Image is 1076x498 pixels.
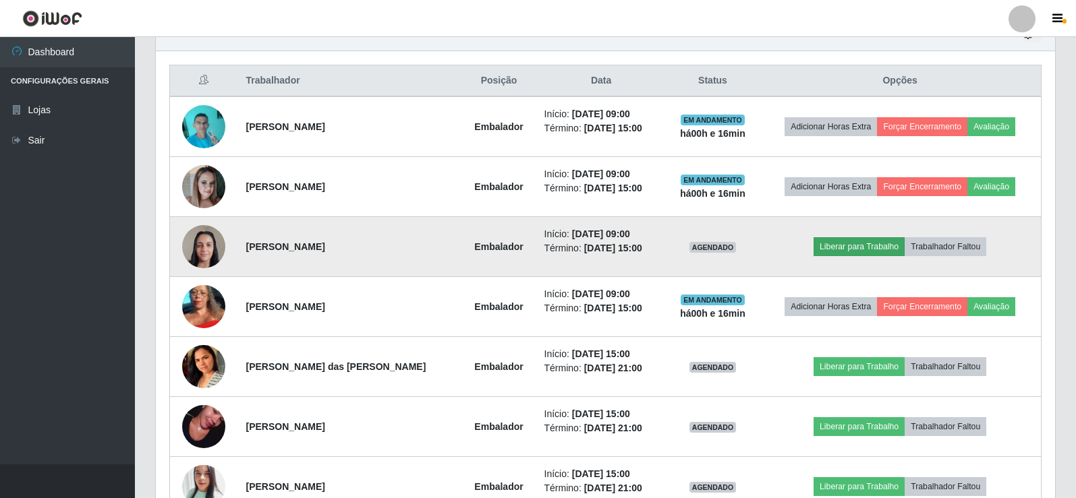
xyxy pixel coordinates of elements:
[689,362,737,373] span: AGENDADO
[584,483,642,493] time: [DATE] 21:00
[785,297,877,316] button: Adicionar Horas Extra
[905,477,986,496] button: Trabalhador Faltou
[759,65,1041,97] th: Opções
[474,121,523,132] strong: Embalador
[474,241,523,252] strong: Embalador
[572,468,630,479] time: [DATE] 15:00
[967,117,1015,136] button: Avaliação
[814,477,905,496] button: Liberar para Trabalho
[905,357,986,376] button: Trabalhador Faltou
[544,467,658,481] li: Início:
[584,363,642,373] time: [DATE] 21:00
[814,357,905,376] button: Liberar para Trabalho
[544,287,658,301] li: Início:
[246,301,325,312] strong: [PERSON_NAME]
[544,407,658,421] li: Início:
[182,259,225,354] img: 1742344231846.jpeg
[584,183,642,193] time: [DATE] 15:00
[681,175,745,185] span: EM ANDAMENTO
[22,10,82,27] img: CoreUI Logo
[246,181,325,192] strong: [PERSON_NAME]
[182,388,225,465] img: 1717438276108.jpeg
[814,417,905,436] button: Liberar para Trabalho
[584,123,642,133] time: [DATE] 15:00
[689,242,737,253] span: AGENDADO
[246,121,325,132] strong: [PERSON_NAME]
[544,241,658,255] li: Término:
[182,218,225,275] img: 1738436502768.jpeg
[462,65,536,97] th: Posição
[544,361,658,375] li: Término:
[905,237,986,256] button: Trabalhador Faltou
[877,297,967,316] button: Forçar Encerramento
[474,481,523,492] strong: Embalador
[572,228,630,239] time: [DATE] 09:00
[967,177,1015,196] button: Avaliação
[967,297,1015,316] button: Avaliação
[544,107,658,121] li: Início:
[544,167,658,181] li: Início:
[474,421,523,432] strong: Embalador
[785,177,877,196] button: Adicionar Horas Extra
[238,65,462,97] th: Trabalhador
[584,423,642,433] time: [DATE] 21:00
[246,481,325,492] strong: [PERSON_NAME]
[544,301,658,315] li: Término:
[474,301,523,312] strong: Embalador
[544,421,658,435] li: Término:
[785,117,877,136] button: Adicionar Horas Extra
[681,294,745,305] span: EM ANDAMENTO
[680,188,745,199] strong: há 00 h e 16 min
[536,65,667,97] th: Data
[182,324,225,408] img: 1672880944007.jpeg
[680,128,745,139] strong: há 00 h e 16 min
[814,237,905,256] button: Liberar para Trabalho
[667,65,760,97] th: Status
[689,422,737,433] span: AGENDADO
[572,168,630,179] time: [DATE] 09:00
[544,481,658,495] li: Término:
[544,347,658,361] li: Início:
[877,117,967,136] button: Forçar Encerramento
[572,288,630,299] time: [DATE] 09:00
[246,241,325,252] strong: [PERSON_NAME]
[680,308,745,319] strong: há 00 h e 16 min
[544,227,658,241] li: Início:
[246,421,325,432] strong: [PERSON_NAME]
[584,243,642,253] time: [DATE] 15:00
[474,181,523,192] strong: Embalador
[689,482,737,493] span: AGENDADO
[572,108,630,119] time: [DATE] 09:00
[572,348,630,359] time: [DATE] 15:00
[584,303,642,313] time: [DATE] 15:00
[544,121,658,135] li: Término:
[681,115,745,125] span: EM ANDAMENTO
[182,98,225,155] img: 1699884729750.jpeg
[572,408,630,419] time: [DATE] 15:00
[182,162,225,212] img: 1755030778360.jpeg
[877,177,967,196] button: Forçar Encerramento
[905,417,986,436] button: Trabalhador Faltou
[246,361,426,372] strong: [PERSON_NAME] das [PERSON_NAME]
[544,181,658,195] li: Término:
[474,361,523,372] strong: Embalador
